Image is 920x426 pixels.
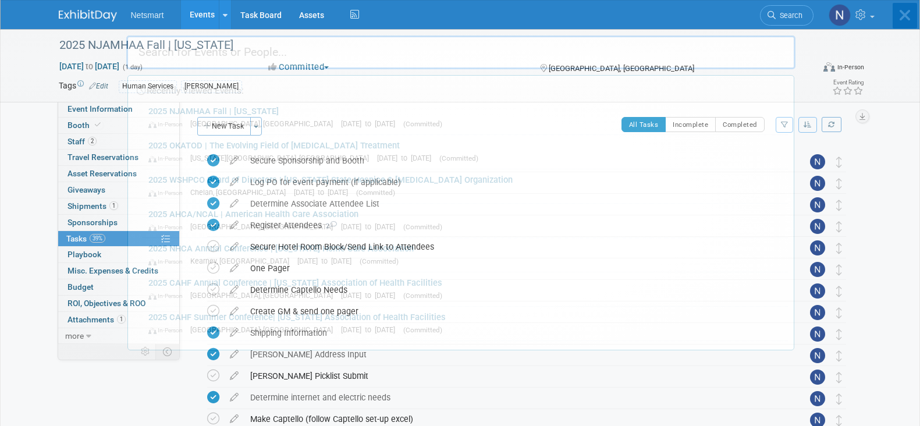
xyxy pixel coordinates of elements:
[143,204,788,237] a: 2025 AHCA/NCAL | American Health Care Association In-Person [GEOGRAPHIC_DATA], [GEOGRAPHIC_DATA] ...
[134,76,788,101] div: Recently Viewed Events:
[143,135,788,169] a: 2025 OKATOD | The Evolving Field of [MEDICAL_DATA] Treatment In-Person [US_STATE][GEOGRAPHIC_DATA...
[148,292,188,300] span: In-Person
[148,223,188,231] span: In-Person
[190,257,295,265] span: Kearney, [GEOGRAPHIC_DATA]
[403,292,442,300] span: (Committed)
[294,188,354,197] span: [DATE] to [DATE]
[190,291,339,300] span: [GEOGRAPHIC_DATA], [GEOGRAPHIC_DATA]
[341,325,401,334] span: [DATE] to [DATE]
[403,326,442,334] span: (Committed)
[190,154,375,162] span: [US_STATE][GEOGRAPHIC_DATA], [GEOGRAPHIC_DATA]
[190,222,339,231] span: [GEOGRAPHIC_DATA], [GEOGRAPHIC_DATA]
[190,188,292,197] span: Chelan, [GEOGRAPHIC_DATA]
[143,272,788,306] a: 2025 CAHF Annual Conference | [US_STATE] Association of Health Facilities In-Person [GEOGRAPHIC_D...
[403,120,442,128] span: (Committed)
[403,223,442,231] span: (Committed)
[148,155,188,162] span: In-Person
[148,326,188,334] span: In-Person
[360,257,399,265] span: (Committed)
[148,120,188,128] span: In-Person
[143,238,788,272] a: 2025 NHCA Annual Conference | [US_STATE] Home Care Association In-Person Kearney, [GEOGRAPHIC_DAT...
[143,101,788,134] a: 2025 NJAMHAA Fall | [US_STATE] In-Person [GEOGRAPHIC_DATA], [GEOGRAPHIC_DATA] [DATE] to [DATE] (C...
[148,189,188,197] span: In-Person
[148,258,188,265] span: In-Person
[377,154,437,162] span: [DATE] to [DATE]
[341,119,401,128] span: [DATE] to [DATE]
[341,291,401,300] span: [DATE] to [DATE]
[356,189,395,197] span: (Committed)
[126,35,795,69] input: Search for Events or People...
[190,119,339,128] span: [GEOGRAPHIC_DATA], [GEOGRAPHIC_DATA]
[143,307,788,340] a: 2025 CAHF Summer Conference| [US_STATE] Association of Health Facilities In-Person [GEOGRAPHIC_DA...
[143,169,788,203] a: 2025 WSHPCO Board of Directors | [US_STATE] State Hospice & [MEDICAL_DATA] Organization In-Person...
[297,257,357,265] span: [DATE] to [DATE]
[439,154,478,162] span: (Committed)
[190,325,339,334] span: [GEOGRAPHIC_DATA], [GEOGRAPHIC_DATA]
[341,222,401,231] span: [DATE] to [DATE]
